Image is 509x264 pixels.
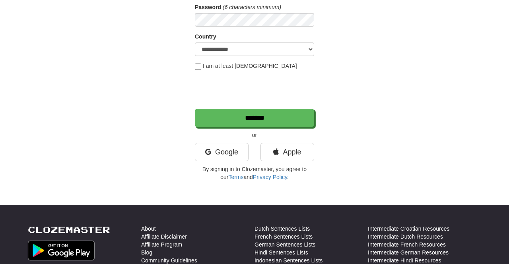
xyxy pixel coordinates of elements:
[195,33,216,40] label: Country
[28,225,110,235] a: Clozemaster
[368,241,446,249] a: Intermediate French Resources
[253,174,287,180] a: Privacy Policy
[254,249,308,256] a: Hindi Sentences Lists
[260,143,314,161] a: Apple
[254,225,310,233] a: Dutch Sentences Lists
[195,143,249,161] a: Google
[254,241,315,249] a: German Sentences Lists
[28,241,95,260] img: Get it on Google Play
[228,174,243,180] a: Terms
[223,4,281,10] em: (6 characters minimum)
[195,131,314,139] p: or
[195,165,314,181] p: By signing in to Clozemaster, you agree to our and .
[368,225,449,233] a: Intermediate Croatian Resources
[141,233,187,241] a: Affiliate Disclaimer
[141,249,152,256] a: Blog
[141,241,182,249] a: Affiliate Program
[195,74,316,105] iframe: reCAPTCHA
[368,249,449,256] a: Intermediate German Resources
[254,233,313,241] a: French Sentences Lists
[368,233,443,241] a: Intermediate Dutch Resources
[195,3,221,11] label: Password
[195,64,201,70] input: I am at least [DEMOGRAPHIC_DATA]
[141,225,156,233] a: About
[195,62,297,70] label: I am at least [DEMOGRAPHIC_DATA]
